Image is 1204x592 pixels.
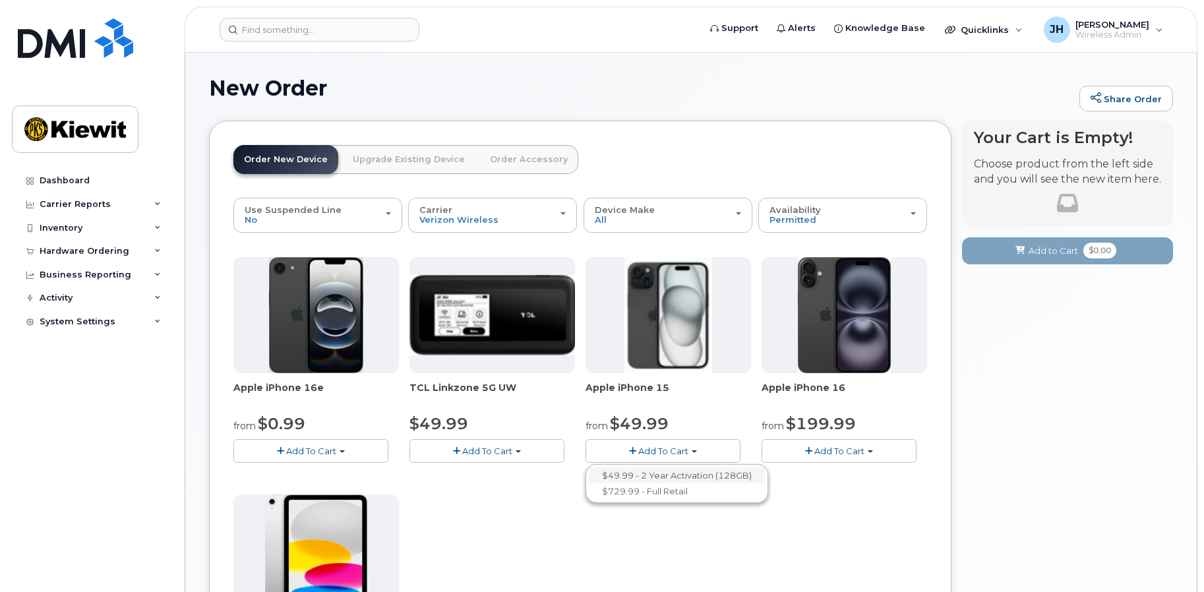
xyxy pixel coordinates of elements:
button: Add To Cart [762,439,917,462]
p: Choose product from the left side and you will see the new item here. [974,157,1161,187]
img: iphone16e.png [269,257,364,373]
span: Availability [769,204,821,215]
span: Permitted [769,214,816,225]
button: Use Suspended Line No [233,198,402,232]
button: Add to Cart $0.00 [962,237,1173,264]
span: $199.99 [786,414,856,433]
button: Carrier Verizon Wireless [408,198,577,232]
span: $49.99 [610,414,669,433]
div: Apple iPhone 16 [762,381,927,407]
img: iphone15.jpg [624,257,712,373]
span: Add To Cart [462,446,512,456]
iframe: Messenger Launcher [1147,535,1194,582]
small: from [233,420,256,432]
button: Availability Permitted [758,198,927,232]
span: Add To Cart [638,446,688,456]
h4: Your Cart is Empty! [974,129,1161,146]
span: Device Make [595,204,655,215]
a: Order Accessory [479,145,578,174]
img: iphone_16_plus.png [798,257,891,373]
a: Upgrade Existing Device [342,145,475,174]
button: Add To Cart [409,439,564,462]
span: Verizon Wireless [419,214,498,225]
span: Add To Cart [814,446,864,456]
button: Add To Cart [233,439,388,462]
a: Order New Device [233,145,338,174]
span: All [595,214,607,225]
a: Share Order [1079,86,1173,112]
small: from [762,420,784,432]
div: TCL Linkzone 5G UW [409,381,575,407]
a: $49.99 - 2 Year Activation (128GB) [589,467,765,484]
span: No [245,214,257,225]
div: Apple iPhone 16e [233,381,399,407]
span: $0.99 [258,414,305,433]
div: Apple iPhone 15 [586,381,751,407]
span: Carrier [419,204,452,215]
span: Add to Cart [1029,245,1078,257]
img: linkzone5g.png [409,275,575,355]
button: Device Make All [584,198,752,232]
h1: New Order [209,76,1073,100]
small: from [586,420,608,432]
span: $0.00 [1083,243,1116,258]
a: $729.99 - Full Retail [589,483,765,500]
button: Add To Cart [586,439,740,462]
span: Add To Cart [286,446,336,456]
span: Use Suspended Line [245,204,342,215]
span: $49.99 [409,414,468,433]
